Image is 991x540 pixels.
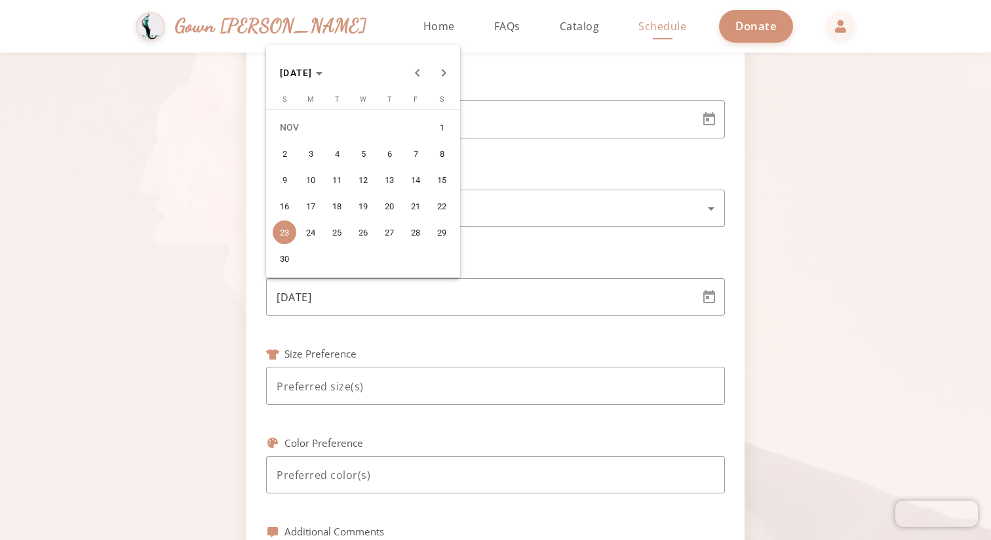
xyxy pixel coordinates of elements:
span: F [414,95,418,104]
button: November 24, 2025 [298,219,324,245]
button: Next month [431,60,457,86]
button: November 8, 2025 [429,140,455,167]
span: 21 [404,194,427,218]
span: 13 [378,168,401,192]
button: Choose month and year [275,61,328,85]
span: 16 [273,194,296,218]
button: November 17, 2025 [298,193,324,219]
span: 18 [325,194,349,218]
button: Previous month [404,60,431,86]
span: 24 [299,220,322,244]
button: November 7, 2025 [402,140,429,167]
button: November 22, 2025 [429,193,455,219]
button: November 6, 2025 [376,140,402,167]
span: 29 [430,220,454,244]
span: 11 [325,168,349,192]
span: 20 [378,194,401,218]
iframe: Chatra live chat [895,501,978,527]
span: 3 [299,142,322,165]
span: 25 [325,220,349,244]
span: S [440,95,444,104]
button: November 16, 2025 [271,193,298,219]
span: 2 [273,142,296,165]
button: November 19, 2025 [350,193,376,219]
button: November 3, 2025 [298,140,324,167]
span: 22 [430,194,454,218]
button: November 12, 2025 [350,167,376,193]
span: 8 [430,142,454,165]
button: November 9, 2025 [271,167,298,193]
button: November 13, 2025 [376,167,402,193]
button: November 23, 2025 [271,219,298,245]
button: November 5, 2025 [350,140,376,167]
span: 10 [299,168,322,192]
span: 28 [404,220,427,244]
span: 15 [430,168,454,192]
button: November 18, 2025 [324,193,350,219]
button: November 15, 2025 [429,167,455,193]
span: T [387,95,392,104]
span: M [307,95,314,104]
span: S [282,95,287,104]
span: 9 [273,168,296,192]
button: November 4, 2025 [324,140,350,167]
button: November 26, 2025 [350,219,376,245]
td: NOV [271,114,429,140]
button: November 14, 2025 [402,167,429,193]
button: November 27, 2025 [376,219,402,245]
button: November 21, 2025 [402,193,429,219]
button: November 1, 2025 [429,114,455,140]
span: 14 [404,168,427,192]
span: 30 [273,247,296,270]
button: November 11, 2025 [324,167,350,193]
span: 6 [378,142,401,165]
span: [DATE] [280,68,313,78]
button: November 20, 2025 [376,193,402,219]
span: 17 [299,194,322,218]
span: 23 [273,220,296,244]
button: November 29, 2025 [429,219,455,245]
span: W [360,95,366,104]
span: 19 [351,194,375,218]
span: T [335,95,340,104]
button: November 2, 2025 [271,140,298,167]
span: 5 [351,142,375,165]
span: 12 [351,168,375,192]
span: 1 [430,115,454,139]
span: 4 [325,142,349,165]
span: 26 [351,220,375,244]
span: 7 [404,142,427,165]
button: November 25, 2025 [324,219,350,245]
button: November 30, 2025 [271,245,298,272]
span: 27 [378,220,401,244]
button: November 10, 2025 [298,167,324,193]
button: November 28, 2025 [402,219,429,245]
